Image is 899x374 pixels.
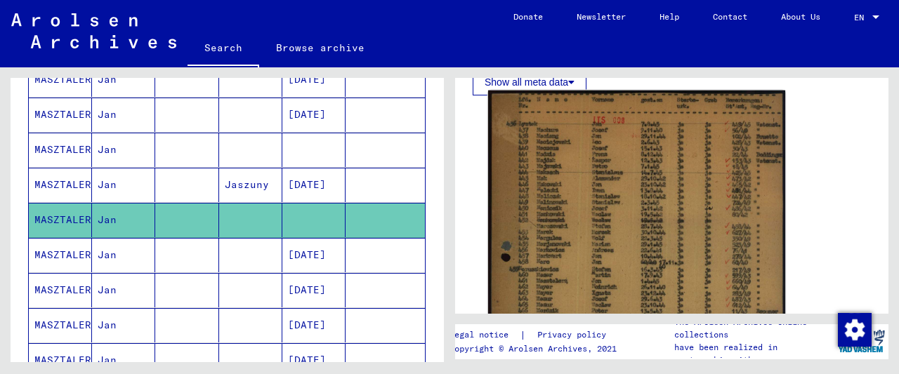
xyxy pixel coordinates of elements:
[449,328,623,342] div: |
[259,31,381,65] a: Browse archive
[282,62,346,97] mat-cell: [DATE]
[282,308,346,342] mat-cell: [DATE]
[92,98,155,132] mat-cell: Jan
[674,341,834,366] p: have been realized in partnership with
[449,342,623,355] p: Copyright © Arolsen Archives, 2021
[835,323,888,359] img: yv_logo.png
[282,238,346,272] mat-cell: [DATE]
[11,13,176,48] img: Arolsen_neg.svg
[838,313,872,347] img: Change consent
[219,168,282,202] mat-cell: Jaszuny
[92,238,155,272] mat-cell: Jan
[92,273,155,307] mat-cell: Jan
[92,168,155,202] mat-cell: Jan
[29,273,92,307] mat-cell: MASZTALERZ
[92,308,155,342] mat-cell: Jan
[29,168,92,202] mat-cell: MASZTALERZ
[282,273,346,307] mat-cell: [DATE]
[29,98,92,132] mat-cell: MASZTALERZ
[29,133,92,167] mat-cell: MASZTALERZ
[29,238,92,272] mat-cell: MASZTALERZ
[854,13,870,22] span: EN
[92,203,155,237] mat-cell: Jan
[29,308,92,342] mat-cell: MASZTALERZ
[282,168,346,202] mat-cell: [DATE]
[188,31,259,67] a: Search
[92,62,155,97] mat-cell: Jan
[837,312,871,346] div: Change consent
[473,69,586,95] button: Show all meta data
[674,316,834,341] p: The Arolsen Archives online collections
[92,133,155,167] mat-cell: Jan
[29,62,92,97] mat-cell: MASZTALERZ
[29,203,92,237] mat-cell: MASZTALERZ
[449,328,520,342] a: Legal notice
[282,98,346,132] mat-cell: [DATE]
[526,328,623,342] a: Privacy policy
